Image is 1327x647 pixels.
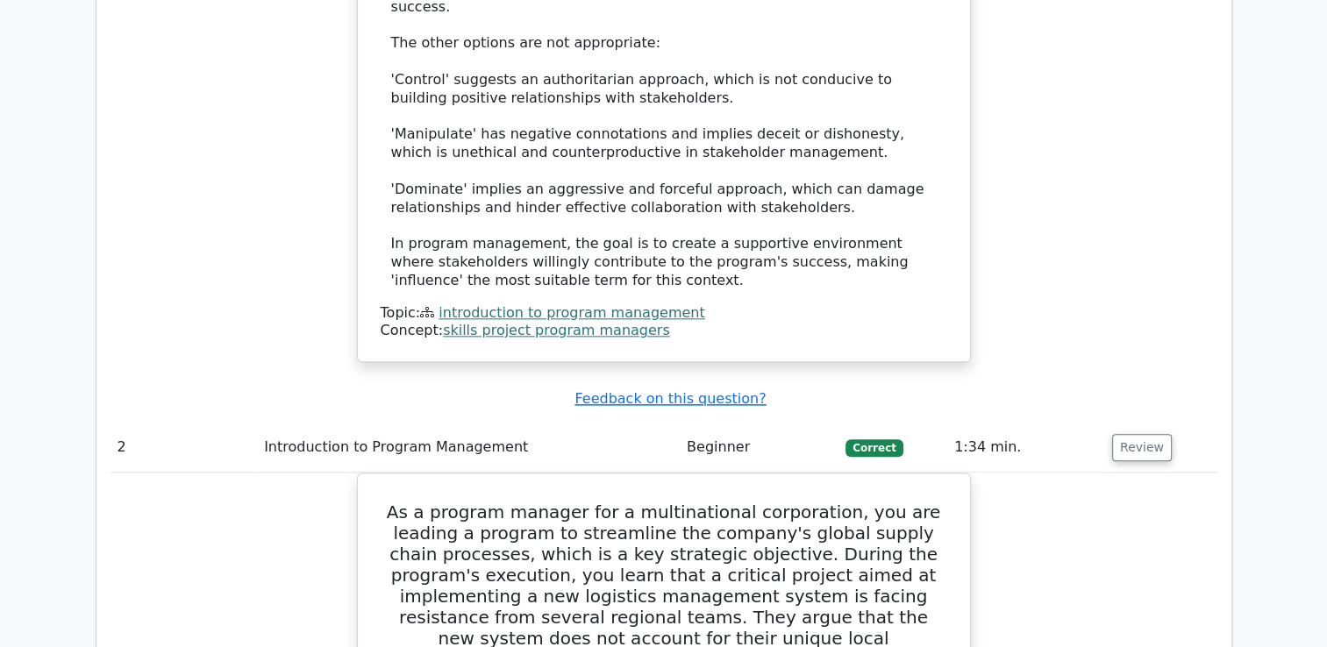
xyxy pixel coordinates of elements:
[381,322,947,340] div: Concept:
[680,423,838,473] td: Beginner
[1112,434,1172,461] button: Review
[443,322,670,338] a: skills project program managers
[439,304,704,321] a: introduction to program management
[574,390,766,407] a: Feedback on this question?
[845,439,903,457] span: Correct
[381,304,947,323] div: Topic:
[947,423,1105,473] td: 1:34 min.
[111,423,258,473] td: 2
[257,423,680,473] td: Introduction to Program Management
